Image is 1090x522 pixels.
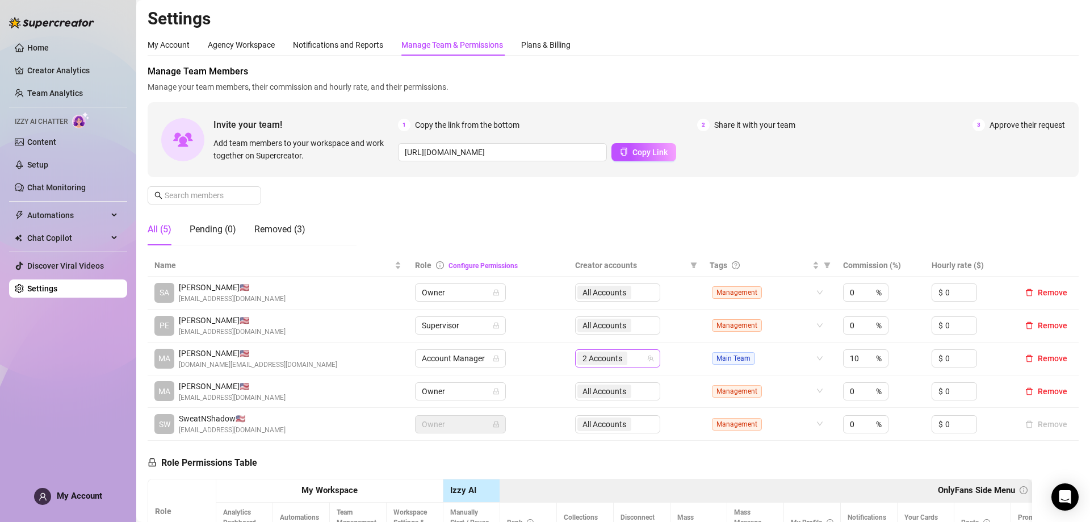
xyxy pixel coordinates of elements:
[1025,321,1033,329] span: delete
[148,458,157,467] span: lock
[9,17,94,28] img: logo-BBDzfeDw.svg
[422,317,499,334] span: Supervisor
[27,261,104,270] a: Discover Viral Videos
[179,425,286,436] span: [EMAIL_ADDRESS][DOMAIN_NAME]
[521,39,571,51] div: Plans & Billing
[72,112,90,128] img: AI Chatter
[582,352,622,365] span: 2 Accounts
[415,119,519,131] span: Copy the link from the bottom
[27,160,48,169] a: Setup
[493,322,500,329] span: lock
[990,119,1065,131] span: Approve their request
[148,39,190,51] div: My Account
[710,259,727,272] span: Tags
[148,223,171,236] div: All (5)
[148,254,408,277] th: Name
[1038,288,1067,297] span: Remove
[1051,483,1079,511] div: Open Intercom Messenger
[1038,354,1067,363] span: Remove
[148,8,1079,30] h2: Settings
[179,412,286,425] span: SweatNShadow 🇺🇸
[1025,354,1033,362] span: delete
[422,383,499,400] span: Owner
[493,388,500,395] span: lock
[450,485,476,495] strong: Izzy AI
[493,355,500,362] span: lock
[732,261,740,269] span: question-circle
[301,485,358,495] strong: My Workspace
[158,385,170,398] span: MA
[712,385,762,398] span: Management
[27,206,108,224] span: Automations
[632,148,668,157] span: Copy Link
[1025,289,1033,297] span: delete
[712,418,762,431] span: Management
[493,421,500,428] span: lock
[27,61,118,80] a: Creator Analytics
[27,137,56,147] a: Content
[179,360,337,370] span: [DOMAIN_NAME][EMAIL_ADDRESS][DOMAIN_NAME]
[15,234,22,242] img: Chat Copilot
[415,261,431,270] span: Role
[15,116,68,127] span: Izzy AI Chatter
[620,148,628,156] span: copy
[1021,417,1072,431] button: Remove
[493,289,500,296] span: lock
[154,259,392,272] span: Name
[688,257,699,274] span: filter
[611,143,676,161] button: Copy Link
[1021,352,1072,365] button: Remove
[697,119,710,131] span: 2
[690,262,697,269] span: filter
[577,352,627,365] span: 2 Accounts
[27,284,57,293] a: Settings
[1025,387,1033,395] span: delete
[1021,286,1072,299] button: Remove
[27,89,83,98] a: Team Analytics
[836,254,925,277] th: Commission (%)
[27,183,86,192] a: Chat Monitoring
[436,261,444,269] span: info-circle
[575,259,686,272] span: Creator accounts
[712,352,755,365] span: Main Team
[148,65,1079,78] span: Manage Team Members
[208,39,275,51] div: Agency Workspace
[712,286,762,299] span: Management
[213,137,393,162] span: Add team members to your workspace and work together on Supercreator.
[160,286,169,299] span: SA
[213,118,398,132] span: Invite your team!
[1038,321,1067,330] span: Remove
[448,262,518,270] a: Configure Permissions
[39,492,47,501] span: user
[165,189,245,202] input: Search members
[158,352,170,365] span: MA
[179,314,286,327] span: [PERSON_NAME] 🇺🇸
[179,380,286,392] span: [PERSON_NAME] 🇺🇸
[938,485,1015,495] strong: OnlyFans Side Menu
[179,392,286,403] span: [EMAIL_ADDRESS][DOMAIN_NAME]
[57,491,102,501] span: My Account
[1021,385,1072,398] button: Remove
[647,355,654,362] span: team
[1038,387,1067,396] span: Remove
[1020,486,1028,494] span: info-circle
[179,294,286,304] span: [EMAIL_ADDRESS][DOMAIN_NAME]
[821,257,833,274] span: filter
[160,319,169,332] span: PE
[148,456,257,470] h5: Role Permissions Table
[179,327,286,337] span: [EMAIL_ADDRESS][DOMAIN_NAME]
[190,223,236,236] div: Pending (0)
[401,39,503,51] div: Manage Team & Permissions
[148,81,1079,93] span: Manage your team members, their commission and hourly rate, and their permissions.
[179,347,337,360] span: [PERSON_NAME] 🇺🇸
[15,211,24,220] span: thunderbolt
[422,350,499,367] span: Account Manager
[179,281,286,294] span: [PERSON_NAME] 🇺🇸
[972,119,985,131] span: 3
[27,43,49,52] a: Home
[925,254,1014,277] th: Hourly rate ($)
[27,229,108,247] span: Chat Copilot
[712,319,762,332] span: Management
[1021,319,1072,332] button: Remove
[154,191,162,199] span: search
